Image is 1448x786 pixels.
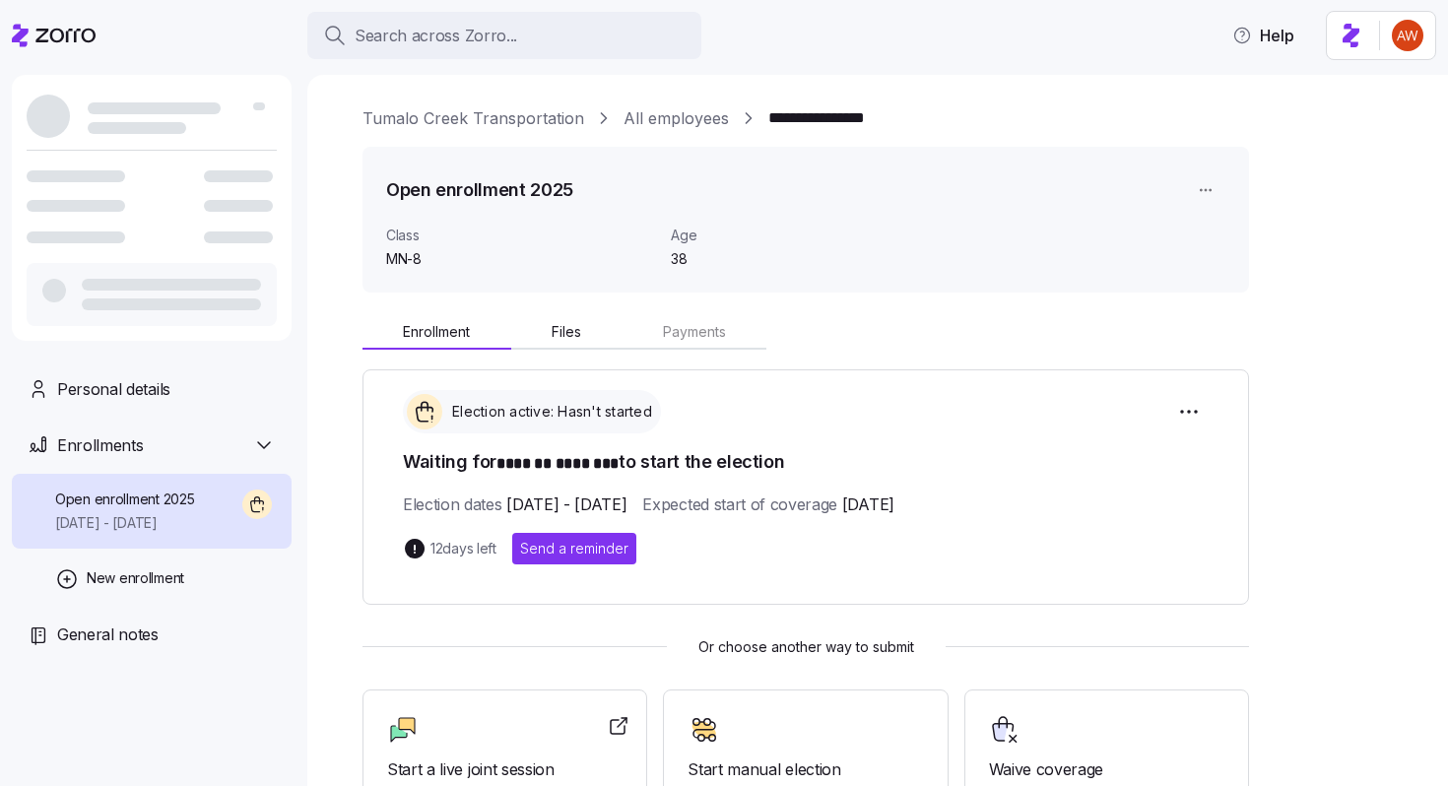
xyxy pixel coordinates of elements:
[506,492,626,517] span: [DATE] - [DATE]
[430,539,496,558] span: 12 days left
[403,492,626,517] span: Election dates
[446,402,652,422] span: Election active: Hasn't started
[57,377,170,402] span: Personal details
[624,106,729,131] a: All employees
[989,757,1224,782] span: Waive coverage
[57,622,159,647] span: General notes
[552,325,581,339] span: Files
[1217,16,1310,55] button: Help
[403,449,1209,477] h1: Waiting for to start the election
[671,226,869,245] span: Age
[842,492,894,517] span: [DATE]
[87,568,184,588] span: New enrollment
[386,249,655,269] span: MN-8
[362,636,1249,658] span: Or choose another way to submit
[55,513,194,533] span: [DATE] - [DATE]
[688,757,923,782] span: Start manual election
[307,12,701,59] button: Search across Zorro...
[386,177,573,202] h1: Open enrollment 2025
[1232,24,1294,47] span: Help
[642,492,893,517] span: Expected start of coverage
[512,533,636,564] button: Send a reminder
[520,539,628,558] span: Send a reminder
[386,226,655,245] span: Class
[362,106,584,131] a: Tumalo Creek Transportation
[55,490,194,509] span: Open enrollment 2025
[671,249,869,269] span: 38
[355,24,517,48] span: Search across Zorro...
[1392,20,1423,51] img: 3c671664b44671044fa8929adf5007c6
[663,325,726,339] span: Payments
[57,433,143,458] span: Enrollments
[387,757,623,782] span: Start a live joint session
[403,325,470,339] span: Enrollment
